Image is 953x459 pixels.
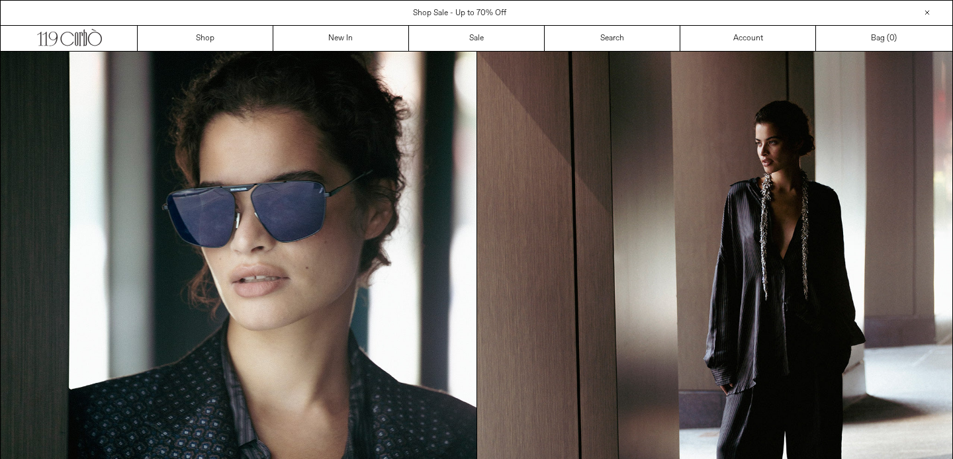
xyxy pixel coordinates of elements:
a: Shop [138,26,273,51]
span: ) [889,32,897,44]
a: Sale [409,26,545,51]
a: New In [273,26,409,51]
a: Search [545,26,680,51]
span: 0 [889,33,894,44]
a: Account [680,26,816,51]
a: Bag () [816,26,952,51]
a: Shop Sale - Up to 70% Off [413,8,506,19]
